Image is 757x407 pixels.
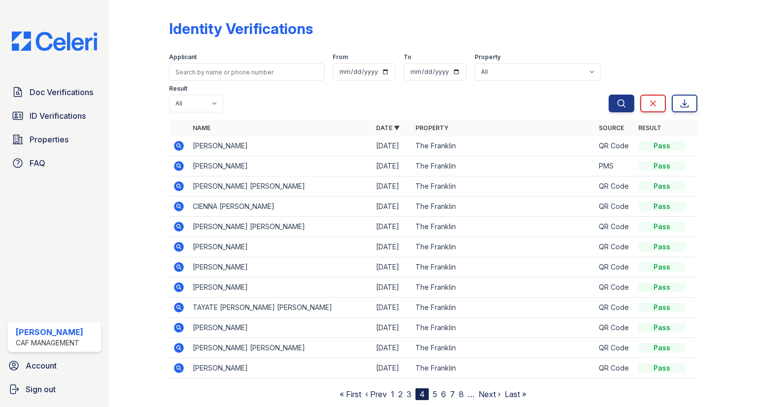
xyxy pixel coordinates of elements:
a: Source [599,124,624,132]
div: Pass [638,323,686,333]
td: The Franklin [412,237,595,257]
td: [DATE] [372,358,412,378]
td: The Franklin [412,277,595,298]
td: [PERSON_NAME] [189,277,372,298]
div: Identity Verifications [169,20,313,37]
td: The Franklin [412,136,595,156]
td: [PERSON_NAME] [189,358,372,378]
input: Search by name or phone number [169,63,325,81]
div: Pass [638,282,686,292]
div: CAF Management [16,338,83,348]
span: … [468,388,475,400]
div: Pass [638,202,686,211]
td: The Franklin [412,358,595,378]
a: Account [4,356,105,375]
label: From [333,53,348,61]
td: QR Code [595,237,634,257]
td: The Franklin [412,176,595,197]
td: [DATE] [372,156,412,176]
td: [PERSON_NAME] [189,257,372,277]
label: Property [475,53,501,61]
td: QR Code [595,298,634,318]
td: QR Code [595,257,634,277]
span: Sign out [26,383,56,395]
a: 7 [450,389,455,399]
td: [DATE] [372,197,412,217]
div: Pass [638,222,686,232]
a: Properties [8,130,101,149]
td: The Franklin [412,338,595,358]
a: 3 [407,389,412,399]
div: Pass [638,303,686,312]
td: QR Code [595,338,634,358]
div: [PERSON_NAME] [16,326,83,338]
td: The Franklin [412,197,595,217]
td: PMS [595,156,634,176]
div: Pass [638,363,686,373]
span: Account [26,360,57,372]
label: Applicant [169,53,197,61]
a: 5 [433,389,437,399]
div: Pass [638,181,686,191]
td: [DATE] [372,338,412,358]
span: Properties [30,134,69,145]
a: FAQ [8,153,101,173]
td: [PERSON_NAME] [PERSON_NAME] [189,217,372,237]
td: [DATE] [372,257,412,277]
td: QR Code [595,136,634,156]
a: ‹ Prev [365,389,387,399]
td: [PERSON_NAME] [189,156,372,176]
td: QR Code [595,197,634,217]
td: [PERSON_NAME] [PERSON_NAME] [189,176,372,197]
a: 6 [441,389,446,399]
span: FAQ [30,157,45,169]
td: [PERSON_NAME] [189,136,372,156]
td: [DATE] [372,277,412,298]
td: QR Code [595,277,634,298]
td: The Franklin [412,217,595,237]
span: ID Verifications [30,110,86,122]
td: The Franklin [412,298,595,318]
a: 2 [398,389,403,399]
a: Result [638,124,661,132]
td: [PERSON_NAME] [PERSON_NAME] [189,338,372,358]
td: QR Code [595,358,634,378]
label: To [404,53,412,61]
td: The Franklin [412,156,595,176]
a: Sign out [4,379,105,399]
td: [DATE] [372,237,412,257]
td: [DATE] [372,318,412,338]
div: 4 [415,388,429,400]
a: 8 [459,389,464,399]
div: Pass [638,242,686,252]
a: Date ▼ [376,124,400,132]
td: The Franklin [412,318,595,338]
span: Doc Verifications [30,86,93,98]
img: CE_Logo_Blue-a8612792a0a2168367f1c8372b55b34899dd931a85d93a1a3d3e32e68fde9ad4.png [4,32,105,51]
div: Pass [638,141,686,151]
div: Pass [638,343,686,353]
a: « First [340,389,361,399]
td: QR Code [595,217,634,237]
a: Last » [505,389,526,399]
label: Result [169,85,187,93]
td: QR Code [595,318,634,338]
td: [DATE] [372,217,412,237]
a: ID Verifications [8,106,101,126]
div: Pass [638,161,686,171]
td: The Franklin [412,257,595,277]
td: [PERSON_NAME] [189,237,372,257]
a: 1 [391,389,394,399]
td: [DATE] [372,136,412,156]
a: Doc Verifications [8,82,101,102]
a: Property [415,124,448,132]
td: [DATE] [372,298,412,318]
a: Name [193,124,210,132]
td: [PERSON_NAME] [189,318,372,338]
a: Next › [479,389,501,399]
td: QR Code [595,176,634,197]
div: Pass [638,262,686,272]
td: [DATE] [372,176,412,197]
td: TAYATE [PERSON_NAME] [PERSON_NAME] [189,298,372,318]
